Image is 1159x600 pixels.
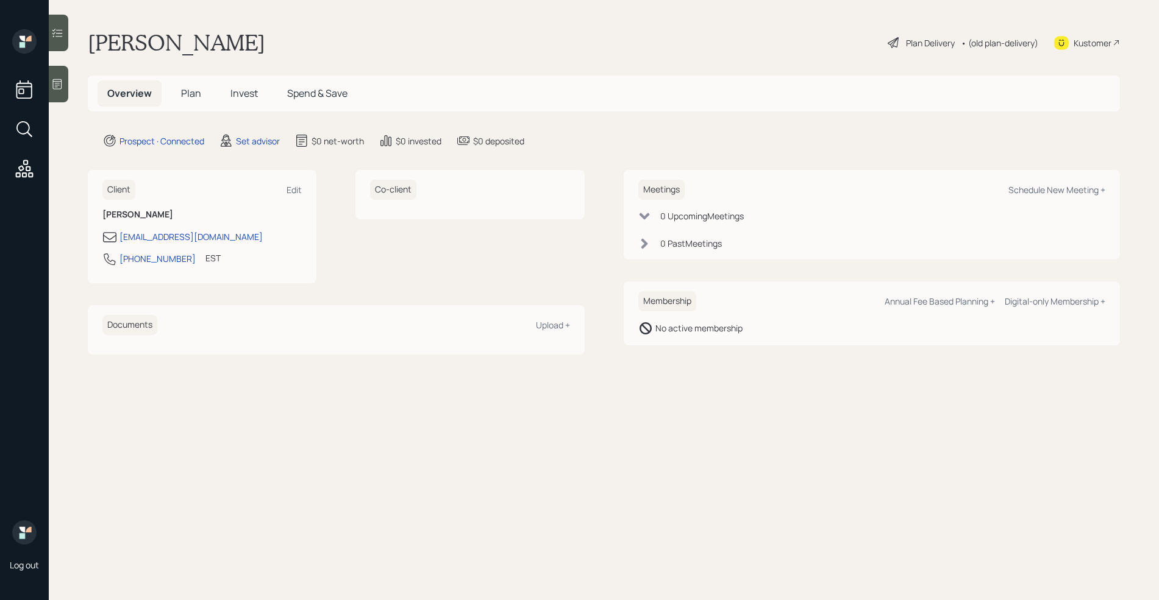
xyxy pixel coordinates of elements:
h6: Membership [638,291,696,311]
h6: Co-client [370,180,416,200]
div: 0 Past Meeting s [660,237,722,250]
div: Kustomer [1074,37,1111,49]
span: Invest [230,86,258,100]
h1: [PERSON_NAME] [88,29,265,56]
div: [PHONE_NUMBER] [119,252,196,265]
div: Plan Delivery [906,37,955,49]
div: Log out [10,559,39,571]
h6: Meetings [638,180,685,200]
div: Schedule New Meeting + [1008,184,1105,196]
div: $0 deposited [473,135,524,147]
h6: Documents [102,315,157,335]
div: $0 invested [396,135,441,147]
div: Set advisor [236,135,280,147]
div: 0 Upcoming Meeting s [660,210,744,222]
div: $0 net-worth [312,135,364,147]
div: No active membership [655,322,743,334]
span: Spend & Save [287,86,348,100]
div: Upload + [536,319,570,331]
div: • (old plan-delivery) [961,37,1038,49]
h6: Client [102,180,135,200]
h6: [PERSON_NAME] [102,210,302,220]
div: EST [205,252,221,264]
div: Prospect · Connected [119,135,204,147]
img: retirable_logo.png [12,520,37,545]
div: [EMAIL_ADDRESS][DOMAIN_NAME] [119,230,263,243]
div: Digital-only Membership + [1005,295,1105,307]
div: Edit [287,184,302,196]
div: Annual Fee Based Planning + [885,295,995,307]
span: Plan [181,86,201,100]
span: Overview [107,86,152,100]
